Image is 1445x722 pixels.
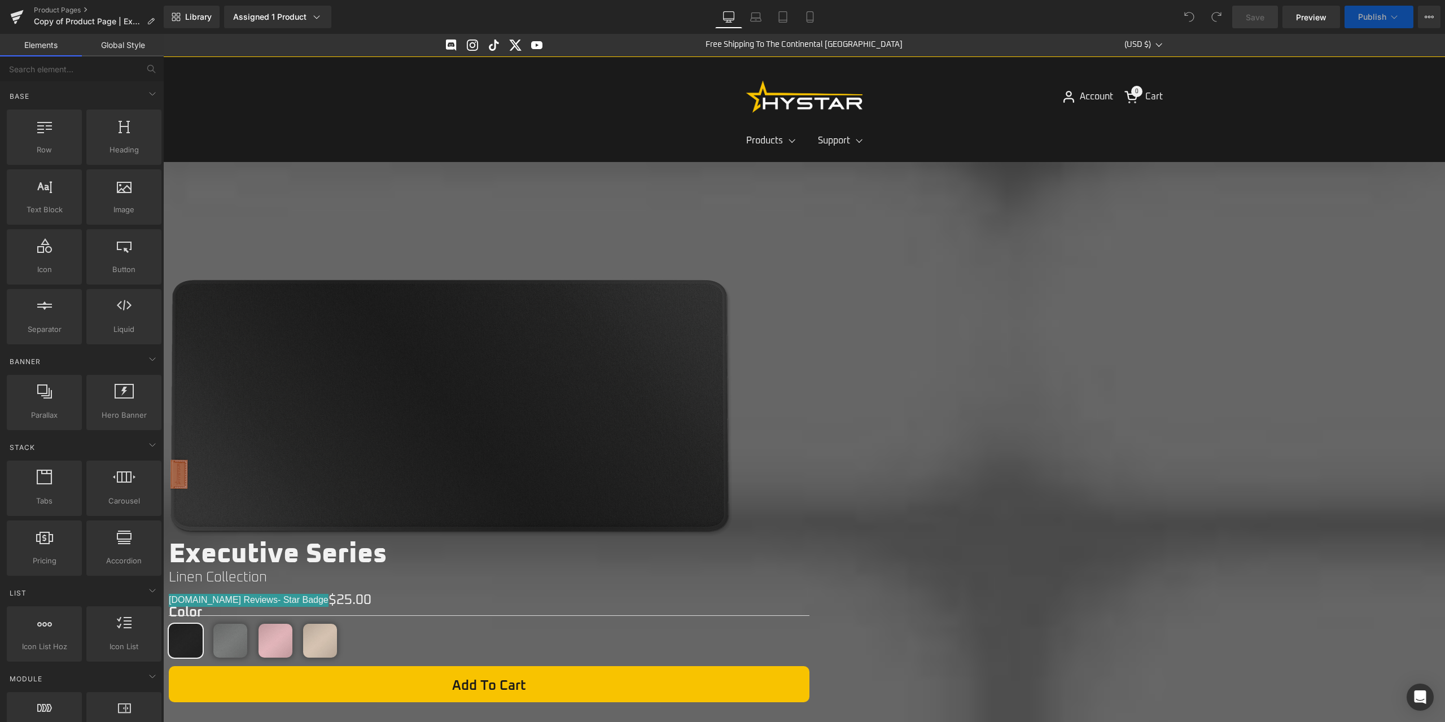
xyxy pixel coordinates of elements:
a: Desktop [715,6,742,28]
span: - Star Badge [115,561,165,571]
span: Icon [10,264,78,275]
button: (USD $) [961,6,999,17]
div: Assigned 1 Product [233,11,322,23]
span: List [8,588,28,598]
span: Accordion [90,555,158,567]
span: Image [90,204,158,216]
span: Carousel [90,495,158,507]
img: Linen Collection [6,246,570,504]
label: Color [6,571,646,590]
a: Support [643,94,711,120]
span: Products [583,102,620,113]
span: Text Block [10,204,78,216]
a: Cart [961,56,1000,70]
a: Product Pages [34,6,164,15]
span: Row [10,144,78,156]
span: Liquid [90,323,158,335]
button: Publish [1345,6,1413,28]
span: Parallax [10,409,78,421]
span: Save [1246,11,1264,23]
a: Global Style [82,34,164,56]
span: Icon List [90,641,158,653]
span: Tabs [10,495,78,507]
span: Button [90,264,158,275]
span: Separator [10,323,78,335]
span: Hero Banner [90,409,158,421]
a: Laptop [742,6,769,28]
a: Products [572,94,643,120]
span: Library [185,12,212,22]
span: Base [8,91,30,102]
span: Banner [8,356,42,367]
span: Pricing [10,555,78,567]
span: Support [655,102,687,113]
span: Heading [90,144,158,156]
a: Free Shipping To The Continental [GEOGRAPHIC_DATA] [542,7,739,15]
a: Mobile [796,6,824,28]
h1: Executive Series [6,507,646,534]
span: Preview [1296,11,1326,23]
span: (USD $) [961,7,988,15]
span: Publish [1358,12,1386,21]
button: More [1418,6,1440,28]
button: Add To Cart [6,632,646,668]
a: Account [899,56,950,70]
div: Open Intercom Messenger [1407,684,1434,711]
a: Preview [1282,6,1340,28]
button: Redo [1205,6,1228,28]
span: Add To Cart [289,645,363,659]
span: Copy of Product Page | Executive Series | Linen (WITH AMAZON BUTTON) [34,17,142,26]
span: [DOMAIN_NAME] Reviews [6,561,165,571]
span: $25.00 [165,559,208,573]
button: Undo [1178,6,1201,28]
a: Tablet [769,6,796,28]
span: Stack [8,442,36,453]
a: New Library [164,6,220,28]
span: Icon List Hoz [10,641,78,653]
span: Module [8,673,43,684]
span: Linen Collection [6,536,104,552]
